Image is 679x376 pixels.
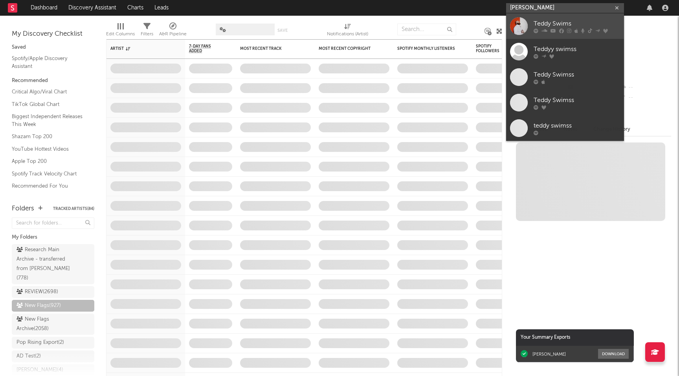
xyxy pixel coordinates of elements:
[12,286,94,298] a: REVIEW(2698)
[506,64,624,90] a: Teddy Swimss
[12,337,94,349] a: Pop Rising Export(2)
[534,121,620,130] div: teddy swimss
[17,338,64,347] div: Pop Rising Export ( 2 )
[141,29,153,39] div: Filters
[12,100,86,109] a: TikTok Global Chart
[506,90,624,115] a: Teddy Swimss
[397,46,456,51] div: Spotify Monthly Listeners
[159,29,187,39] div: A&R Pipeline
[327,20,368,42] div: Notifications (Artist)
[12,170,86,178] a: Spotify Track Velocity Chart
[12,244,94,284] a: Research Main Archive - transferred from [PERSON_NAME](778)
[12,29,94,39] div: My Discovery Checklist
[12,145,86,153] a: YouTube Hottest Videos
[506,3,624,13] input: Search for artists
[240,46,299,51] div: Most Recent Track
[12,112,86,128] a: Biggest Independent Releases This Week
[516,329,634,346] div: Your Summary Exports
[619,82,671,93] div: --
[12,300,94,312] a: New Flags(927)
[506,115,624,141] a: teddy swimss
[17,315,72,334] div: New Flags Archive ( 2058 )
[12,132,86,141] a: Shazam Top 200
[277,28,288,33] button: Save
[12,233,94,242] div: My Folders
[397,24,456,35] input: Search...
[319,46,378,51] div: Most Recent Copyright
[17,301,61,310] div: New Flags ( 927 )
[141,20,153,42] div: Filters
[17,365,63,375] div: [PERSON_NAME] ( 4 )
[12,350,94,362] a: AD Test(2)
[12,76,94,86] div: Recommended
[12,88,86,96] a: Critical Algo/Viral Chart
[17,287,58,297] div: REVIEW ( 2698 )
[619,93,671,103] div: --
[506,13,624,39] a: Teddy Swims
[53,207,94,211] button: Tracked Artists(84)
[534,95,620,105] div: Teddy Swimss
[12,217,94,229] input: Search for folders...
[189,44,220,53] span: 7-Day Fans Added
[534,70,620,79] div: Teddy Swimss
[106,29,135,39] div: Edit Columns
[110,46,169,51] div: Artist
[12,204,34,214] div: Folders
[534,19,620,28] div: Teddy Swims
[159,20,187,42] div: A&R Pipeline
[476,44,503,53] div: Spotify Followers
[106,20,135,42] div: Edit Columns
[12,54,86,70] a: Spotify/Apple Discovery Assistant
[12,314,94,335] a: New Flags Archive(2058)
[17,352,41,361] div: AD Test ( 2 )
[534,44,620,54] div: Teddyy swimss
[12,43,94,52] div: Saved
[12,364,94,376] a: [PERSON_NAME](4)
[532,351,566,357] div: [PERSON_NAME]
[17,245,72,283] div: Research Main Archive - transferred from [PERSON_NAME] ( 778 )
[12,157,86,166] a: Apple Top 200
[327,29,368,39] div: Notifications (Artist)
[12,182,86,190] a: Recommended For You
[598,349,629,359] button: Download
[506,39,624,64] a: Teddyy swimss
